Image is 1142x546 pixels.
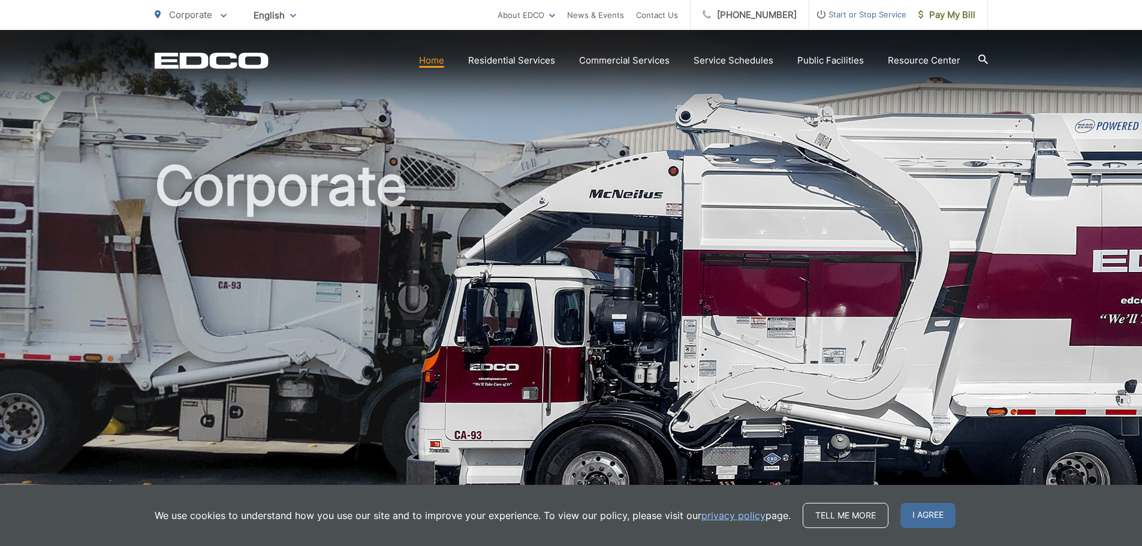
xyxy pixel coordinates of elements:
span: I agree [900,503,956,528]
span: Corporate [169,9,212,20]
a: Residential Services [468,53,555,68]
span: English [245,5,305,26]
span: Pay My Bill [918,8,975,22]
a: News & Events [567,8,624,22]
a: EDCD logo. Return to the homepage. [155,52,269,69]
a: Home [419,53,444,68]
a: privacy policy [701,508,766,523]
a: About EDCO [498,8,555,22]
a: Contact Us [636,8,678,22]
a: Tell me more [803,503,888,528]
a: Public Facilities [797,53,864,68]
a: Resource Center [888,53,960,68]
a: Commercial Services [579,53,670,68]
a: Service Schedules [694,53,773,68]
p: We use cookies to understand how you use our site and to improve your experience. To view our pol... [155,508,791,523]
h1: Corporate [155,156,988,535]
